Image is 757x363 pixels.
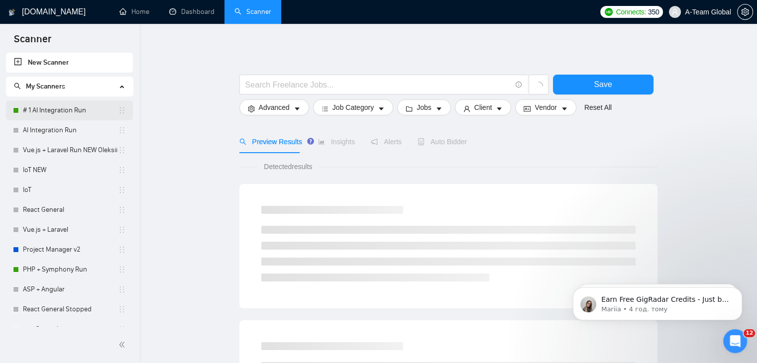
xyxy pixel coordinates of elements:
[257,161,319,172] span: Detected results
[6,53,133,73] li: New Scanner
[23,200,118,220] a: React General
[553,75,653,94] button: Save
[23,319,118,339] a: asp General
[535,102,556,113] span: Vendor
[239,138,302,146] span: Preview Results
[23,220,118,240] a: Vue.js + Laravel
[417,102,432,113] span: Jobs
[744,329,755,337] span: 12
[239,99,309,115] button: settingAdvancedcaret-down
[23,140,118,160] a: Vue.js + Laravel Run NEW Oleksii
[6,100,133,120] li: # 1 AI Integration Run
[6,160,133,180] li: IoT NEW
[6,279,133,299] li: ASP + Angular
[239,138,246,145] span: search
[737,8,753,16] a: setting
[118,285,126,293] span: holder
[524,105,531,112] span: idcard
[6,299,133,319] li: React General Stopped
[313,99,393,115] button: barsJob Categorycaret-down
[515,99,576,115] button: idcardVendorcaret-down
[318,138,325,145] span: area-chart
[294,105,301,112] span: caret-down
[118,305,126,313] span: holder
[8,4,15,20] img: logo
[118,206,126,214] span: holder
[23,299,118,319] a: React General Stopped
[23,260,118,279] a: PHP + Symphony Run
[23,160,118,180] a: IoT NEW
[605,8,613,16] img: upwork-logo.png
[118,226,126,234] span: holder
[594,78,612,91] span: Save
[119,7,149,16] a: homeHome
[6,200,133,220] li: React General
[14,83,21,90] span: search
[169,7,215,16] a: dashboardDashboard
[118,246,126,254] span: holder
[26,82,65,91] span: My Scanners
[534,82,543,91] span: loading
[234,7,271,16] a: searchScanner
[723,329,747,353] iframe: Intercom live chat
[435,105,442,112] span: caret-down
[118,186,126,194] span: holder
[118,126,126,134] span: holder
[463,105,470,112] span: user
[418,138,425,145] span: robot
[371,138,378,145] span: notification
[322,105,328,112] span: bars
[118,325,126,333] span: holder
[406,105,413,112] span: folder
[248,105,255,112] span: setting
[306,137,315,146] div: Tooltip anchor
[14,53,125,73] a: New Scanner
[738,8,753,16] span: setting
[23,279,118,299] a: ASP + Angular
[332,102,374,113] span: Job Category
[6,240,133,260] li: Project Manager v2
[516,82,522,88] span: info-circle
[648,6,659,17] span: 350
[14,82,65,91] span: My Scanners
[6,319,133,339] li: asp General
[737,4,753,20] button: setting
[455,99,512,115] button: userClientcaret-down
[318,138,355,146] span: Insights
[118,106,126,114] span: holder
[558,267,757,336] iframe: Intercom notifications повідомлення
[496,105,503,112] span: caret-down
[561,105,568,112] span: caret-down
[378,105,385,112] span: caret-down
[6,260,133,279] li: PHP + Symphony Run
[671,8,678,15] span: user
[371,138,402,146] span: Alerts
[118,146,126,154] span: holder
[23,240,118,260] a: Project Manager v2
[259,102,290,113] span: Advanced
[245,79,511,91] input: Search Freelance Jobs...
[23,120,118,140] a: AI Integration Run
[397,99,451,115] button: folderJobscaret-down
[6,220,133,240] li: Vue.js + Laravel
[23,100,118,120] a: # 1 AI Integration Run
[118,166,126,174] span: holder
[118,266,126,273] span: holder
[474,102,492,113] span: Client
[6,32,59,53] span: Scanner
[6,120,133,140] li: AI Integration Run
[418,138,467,146] span: Auto Bidder
[23,180,118,200] a: IoT
[584,102,612,113] a: Reset All
[616,6,646,17] span: Connects:
[118,340,128,350] span: double-left
[6,180,133,200] li: IoT
[6,140,133,160] li: Vue.js + Laravel Run NEW Oleksii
